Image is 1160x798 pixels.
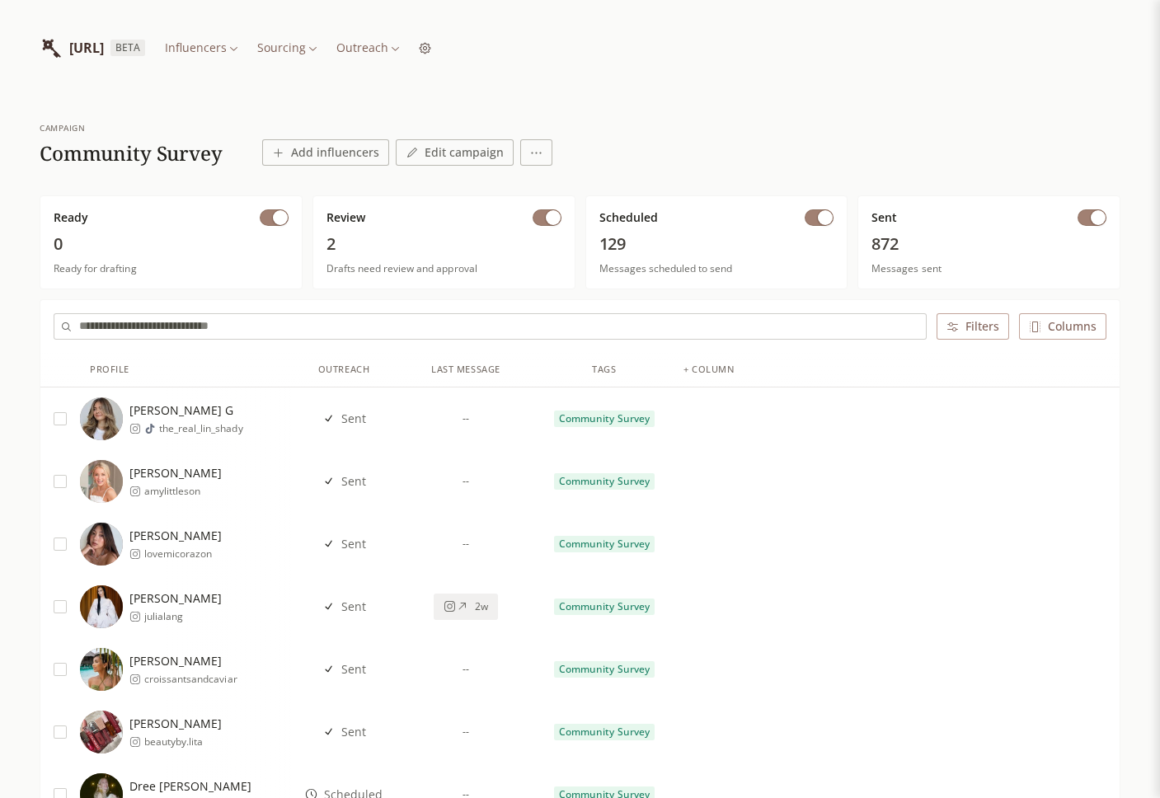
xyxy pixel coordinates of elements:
[54,232,289,256] span: 0
[54,262,289,275] span: Ready for drafting
[683,363,734,377] div: + column
[251,36,323,59] button: Sourcing
[159,422,243,435] span: the_real_lin_shady
[129,778,251,795] span: Dree [PERSON_NAME]
[80,460,123,503] img: https://lookalike-images.influencerlist.ai/profiles/4b73b288-1e0f-40e7-af74-c00708912e2e.jpg
[871,232,1106,256] span: 872
[129,528,222,544] span: [PERSON_NAME]
[129,653,237,669] span: [PERSON_NAME]
[318,363,369,377] div: Outreach
[129,590,222,607] span: [PERSON_NAME]
[330,36,406,59] button: Outreach
[463,475,469,488] span: --
[559,537,649,551] span: Community Survey
[559,412,649,425] span: Community Survey
[129,402,243,419] span: [PERSON_NAME] G
[592,363,616,377] div: Tags
[262,139,389,166] button: Add influencers
[144,735,222,749] span: beautyby.lita
[110,40,145,56] span: BETA
[144,610,222,623] span: julialang
[40,26,145,69] a: InfluencerList.ai[URL]BETA
[871,209,897,226] span: Sent
[871,262,1106,275] span: Messages sent
[80,523,123,566] img: https://lookalike-images.influencerlist.ai/profiles/2cef81cc-f60a-4aaa-825c-b57d4fc92532.jpg
[559,475,649,488] span: Community Survey
[463,663,469,676] span: --
[341,661,366,678] span: Sent
[80,711,123,753] img: https://lookalike-images.influencerlist.ai/profiles/fc374ea4-4df3-4467-b9fb-307d39e4aad1.jpg
[69,38,104,58] span: [URL]
[1019,313,1106,340] button: Columns
[559,725,649,739] span: Community Survey
[80,585,123,628] img: https://lookalike-images.influencerlist.ai/profiles/c354a5ff-3c71-4348-9d0d-46b7d6af4d3a.jpg
[463,537,469,551] span: --
[80,648,123,691] img: https://lookalike-images.influencerlist.ai/profiles/8dbe7f80-d3d4-4a88-adb3-a436de2fa0be.jpg
[475,600,488,613] span: 2w
[80,397,123,440] img: https://lookalike-images.influencerlist.ai/profiles/02d91c4d-1f90-40b3-b651-7900f5220152.jpg
[463,725,469,739] span: --
[40,122,223,134] div: campaign
[431,363,500,377] div: Last Message
[40,141,223,166] h1: Community Survey
[54,209,88,226] span: Ready
[129,465,222,481] span: [PERSON_NAME]
[144,485,222,498] span: amylittleson
[341,411,366,427] span: Sent
[326,232,561,256] span: 2
[341,724,366,740] span: Sent
[40,36,63,59] img: InfluencerList.ai
[599,262,834,275] span: Messages scheduled to send
[341,536,366,552] span: Sent
[559,663,649,676] span: Community Survey
[144,673,237,686] span: croissantsandcaviar
[90,363,129,377] div: Profile
[599,209,658,226] span: Scheduled
[144,547,222,561] span: lovemicorazon
[434,594,498,620] button: 2w
[326,262,561,275] span: Drafts need review and approval
[559,600,649,613] span: Community Survey
[341,598,366,615] span: Sent
[341,473,366,490] span: Sent
[129,716,222,732] span: [PERSON_NAME]
[463,412,469,425] span: --
[326,209,365,226] span: Review
[396,139,514,166] button: Edit campaign
[599,232,834,256] span: 129
[937,313,1009,340] button: Filters
[158,36,244,59] button: Influencers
